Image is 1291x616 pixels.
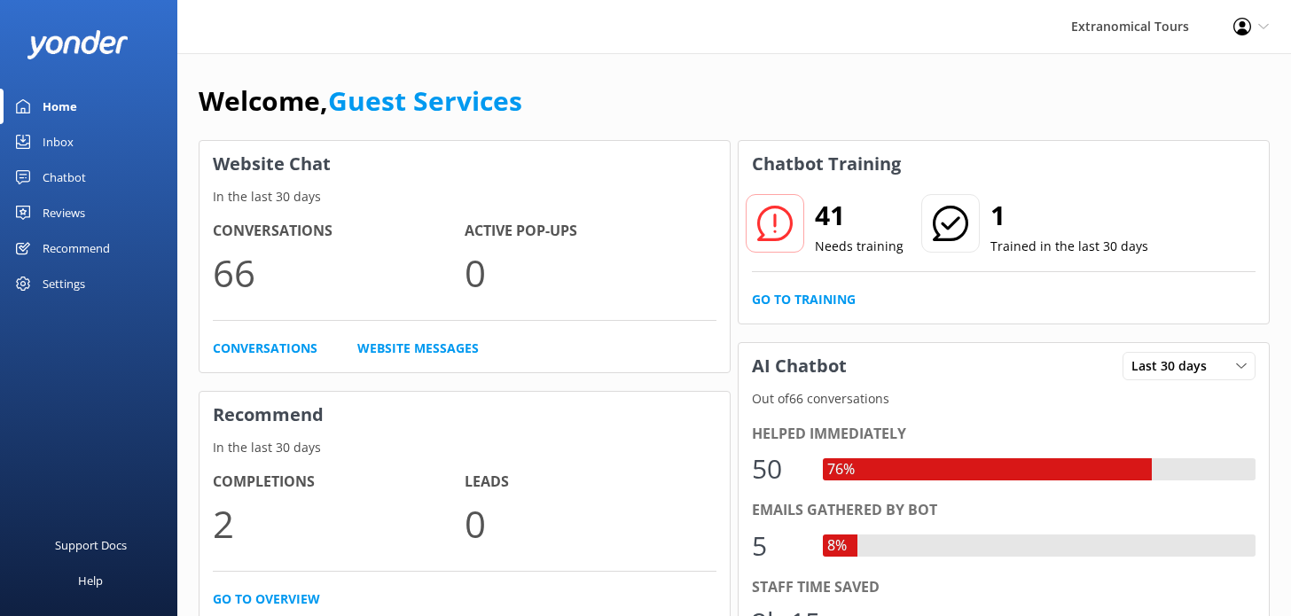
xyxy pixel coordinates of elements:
p: 0 [465,494,716,553]
div: Emails gathered by bot [752,499,1256,522]
p: 66 [213,243,465,302]
h4: Completions [213,471,465,494]
a: Website Messages [357,339,479,358]
a: Go to overview [213,589,320,609]
div: Chatbot [43,160,86,195]
h3: Website Chat [200,141,730,187]
h3: Recommend [200,392,730,438]
h4: Active Pop-ups [465,220,716,243]
p: Trained in the last 30 days [990,237,1148,256]
h2: 41 [815,194,904,237]
p: In the last 30 days [200,187,730,207]
div: Inbox [43,124,74,160]
img: yonder-white-logo.png [27,30,129,59]
h3: Chatbot Training [739,141,914,187]
div: Helped immediately [752,423,1256,446]
a: Go to Training [752,290,856,309]
p: 2 [213,494,465,553]
h3: AI Chatbot [739,343,860,389]
p: 0 [465,243,716,302]
a: Guest Services [328,82,522,119]
div: Home [43,89,77,124]
h4: Leads [465,471,716,494]
div: Settings [43,266,85,301]
div: 8% [823,534,851,558]
div: Staff time saved [752,576,1256,599]
h4: Conversations [213,220,465,243]
a: Conversations [213,339,317,358]
p: In the last 30 days [200,438,730,457]
h1: Welcome, [199,80,522,122]
p: Needs training [815,237,904,256]
div: Support Docs [55,527,127,563]
div: Reviews [43,195,85,230]
p: Out of 66 conversations [739,389,1269,409]
h2: 1 [990,194,1148,237]
div: 50 [752,448,805,490]
div: Recommend [43,230,110,266]
div: 76% [823,458,859,481]
div: 5 [752,525,805,567]
span: Last 30 days [1131,356,1217,376]
div: Help [78,563,103,598]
